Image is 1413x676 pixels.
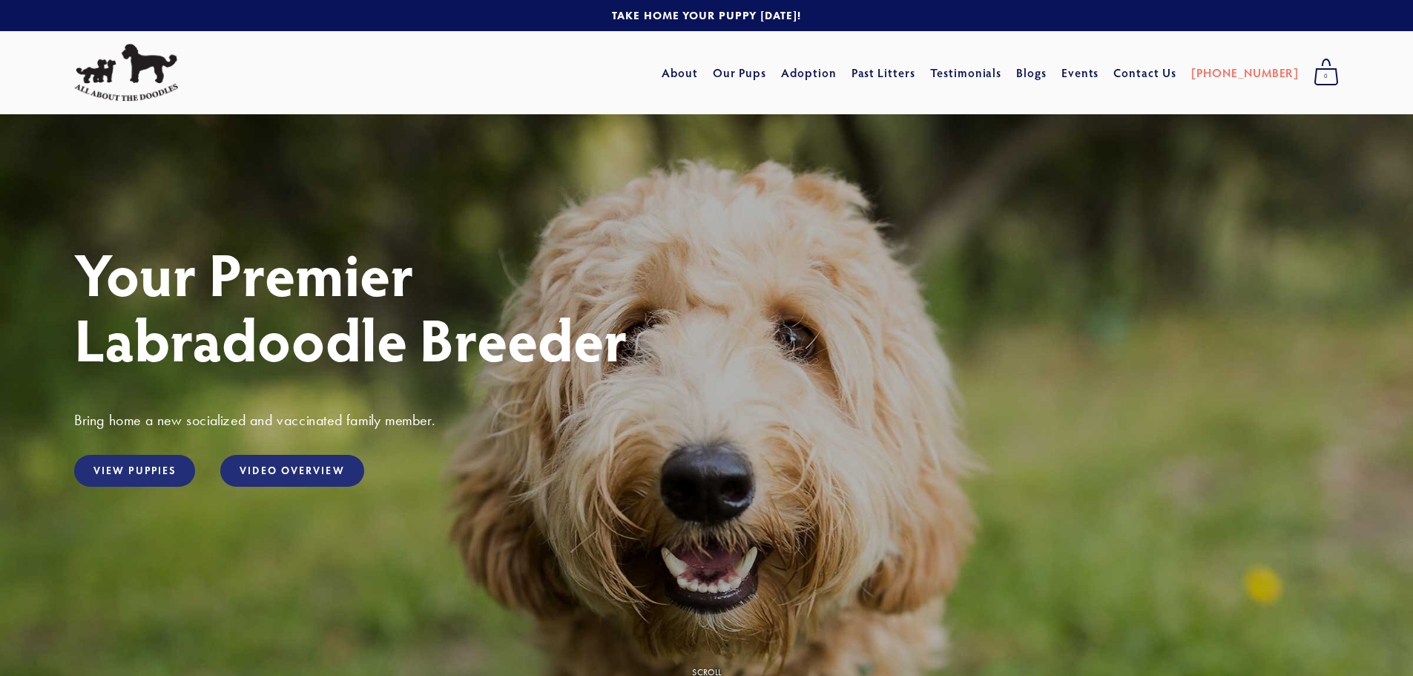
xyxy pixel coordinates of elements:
h1: Your Premier Labradoodle Breeder [74,240,1339,371]
span: 0 [1314,67,1339,86]
a: 0 items in cart [1306,54,1346,91]
a: Our Pups [713,59,767,86]
a: Events [1061,59,1099,86]
a: Contact Us [1113,59,1176,86]
a: Blogs [1016,59,1047,86]
a: Adoption [781,59,837,86]
a: View Puppies [74,455,195,487]
h3: Bring home a new socialized and vaccinated family member. [74,410,1339,430]
a: Testimonials [930,59,1002,86]
a: Past Litters [852,65,916,80]
img: All About The Doodles [74,44,178,102]
a: About [662,59,698,86]
a: [PHONE_NUMBER] [1191,59,1299,86]
a: Video Overview [220,455,363,487]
